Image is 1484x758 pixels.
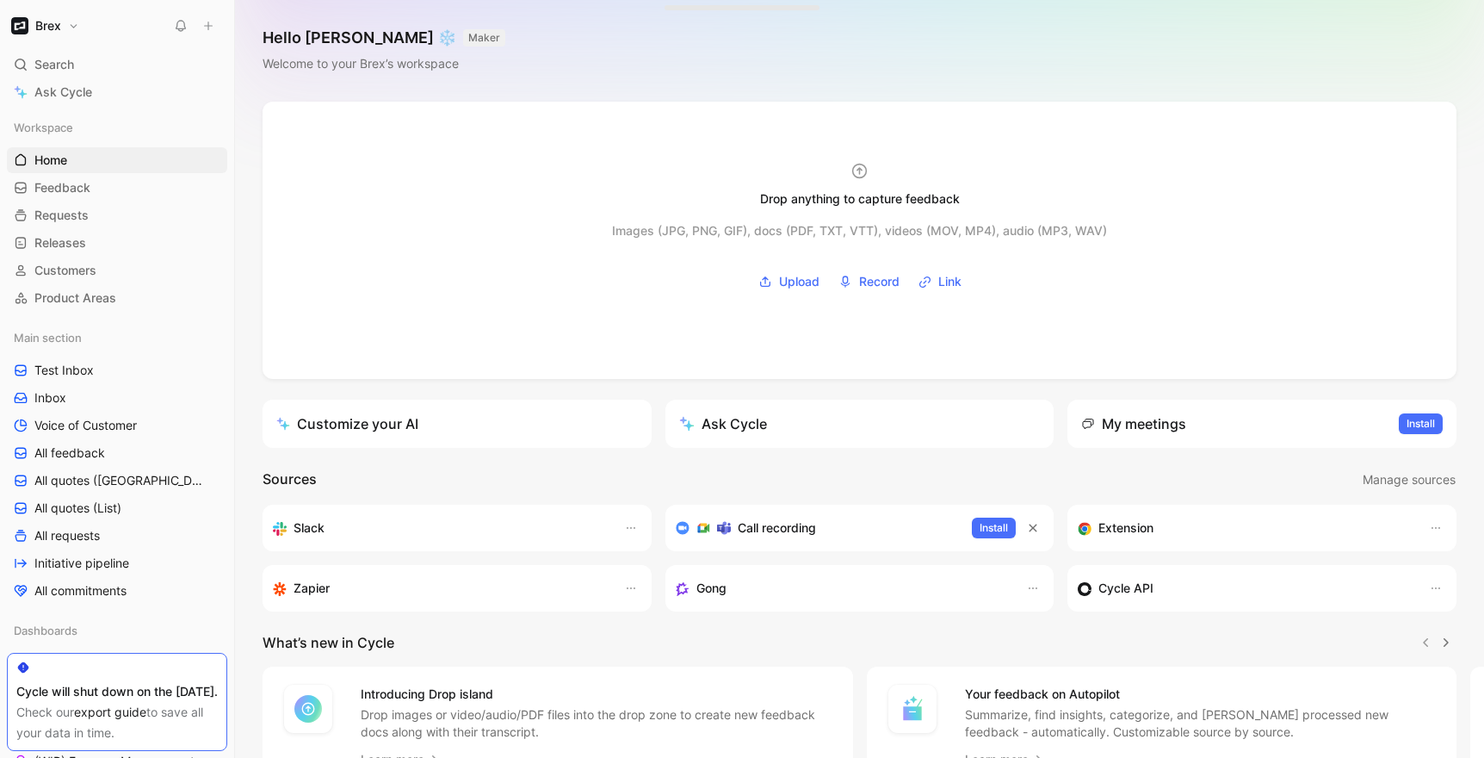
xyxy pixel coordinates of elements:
a: Initiative pipeline [7,550,227,576]
h3: Cycle API [1098,578,1153,599]
img: Brex [11,17,28,34]
h2: Sources [263,469,317,491]
a: export guide [74,705,146,719]
span: Customers [34,262,96,279]
div: Capture feedback from your incoming calls [676,578,1010,599]
span: Main section [14,329,82,346]
button: Install [1399,413,1443,434]
div: Accounting [7,650,227,681]
button: Record [832,269,906,295]
h3: Call recording [738,518,816,538]
a: All quotes ([GEOGRAPHIC_DATA]) [7,468,227,494]
button: Install [972,518,1016,538]
span: Test Inbox [34,362,94,379]
div: Dashboards [7,618,227,649]
h3: Slack [294,518,325,538]
a: Ask Cycle [7,79,227,105]
div: Check our to save all your data in time. [16,702,218,743]
div: Search [7,52,227,78]
a: All feedback [7,440,227,466]
span: Product Areas [34,289,116,307]
a: All commitments [7,578,227,604]
div: Capture feedback from thousands of sources with Zapier (survey results, recordings, sheets, etc). [273,578,607,599]
span: Ask Cycle [34,82,92,103]
span: Requests [34,207,89,224]
a: Requests [7,202,227,228]
span: Workspace [14,119,73,136]
span: Install [980,519,1008,537]
div: Cycle will shut down on the [DATE]. [16,681,218,702]
div: Dashboards [7,618,227,643]
span: Home [34,152,67,169]
div: Sync your customers, send feedback and get updates in Slack [273,518,607,538]
button: BrexBrex [7,14,83,38]
button: Upload [752,269,825,295]
div: Main section [7,325,227,351]
a: Voice of Customer [7,413,227,438]
h1: Hello [PERSON_NAME] ❄️ [263,28,505,48]
span: Voice of Customer [34,417,137,434]
a: Inbox [7,385,227,411]
a: Home [7,147,227,173]
button: Manage sources [1362,469,1456,491]
span: Install [1407,415,1435,432]
span: Dashboards [14,622,77,639]
span: All quotes (List) [34,500,121,517]
span: All quotes ([GEOGRAPHIC_DATA]) [34,472,205,489]
div: Workspace [7,115,227,140]
span: Initiative pipeline [34,555,129,572]
div: My meetings [1081,413,1186,434]
p: Summarize, find insights, categorize, and [PERSON_NAME] processed new feedback - automatically. C... [965,706,1437,741]
h2: What’s new in Cycle [263,632,394,653]
div: Accounting [7,650,227,676]
span: Link [938,271,962,292]
a: Customize your AI [263,400,652,448]
span: Feedback [34,179,90,196]
button: Link [912,269,968,295]
button: MAKER [463,29,505,47]
a: Test Inbox [7,357,227,383]
a: Customers [7,258,227,283]
h4: Introducing Drop island [361,684,832,705]
a: All quotes (List) [7,495,227,521]
div: Sync customers & send feedback from custom sources. Get inspired by our favorite use case [1078,578,1412,599]
span: Record [859,271,900,292]
span: All commitments [34,582,127,600]
span: Releases [34,234,86,252]
div: Images (JPG, PNG, GIF), docs (PDF, TXT, VTT), videos (MOV, MP4), audio (MP3, WAV) [612,221,1107,241]
span: All requests [34,527,100,544]
a: Product Areas [7,285,227,311]
span: Upload [779,271,819,292]
div: Record & transcribe meetings from Zoom, Meet & Teams. [676,518,959,538]
span: Search [34,54,74,75]
h3: Extension [1098,518,1153,538]
div: Welcome to your Brex’s workspace [263,53,505,74]
span: All feedback [34,444,105,462]
a: Releases [7,230,227,256]
a: All requests [7,523,227,549]
span: Inbox [34,389,66,407]
div: Capture feedback from anywhere on the web [1078,518,1412,538]
h3: Gong [696,578,727,599]
span: Manage sources [1363,469,1456,490]
div: Ask Cycle [679,413,767,434]
div: Customize your AI [276,413,418,434]
h4: Your feedback on Autopilot [965,684,1437,705]
a: Feedback [7,175,227,201]
div: Drop anything to capture feedback [760,189,960,209]
button: Ask Cycle [665,400,1054,448]
h3: Zapier [294,578,330,599]
h1: Brex [35,18,61,34]
p: Drop images or video/audio/PDF files into the drop zone to create new feedback docs along with th... [361,706,832,741]
div: Main sectionTest InboxInboxVoice of CustomerAll feedbackAll quotes ([GEOGRAPHIC_DATA])All quotes ... [7,325,227,604]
